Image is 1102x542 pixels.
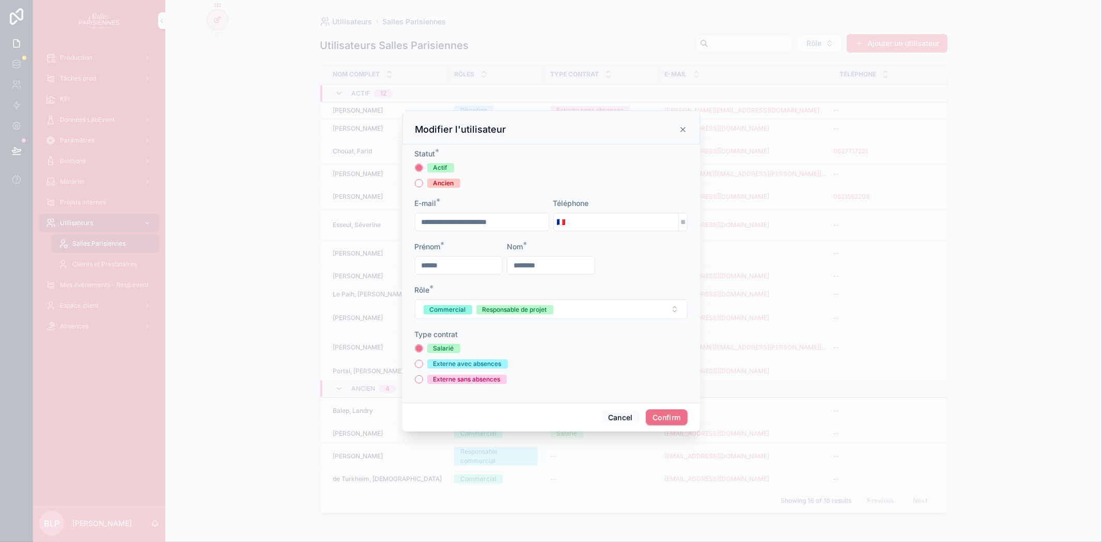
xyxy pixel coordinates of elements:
[415,330,458,339] span: Type contrat
[415,285,430,294] span: Rôle
[415,123,506,136] h3: Modifier l'utilisateur
[483,305,547,314] div: Responsable de projet
[433,179,454,188] div: Ancien
[415,299,688,319] button: Select Button
[646,409,687,426] button: Confirm
[476,304,553,314] button: Unselect RESPONSABLE_DE_PROJET
[601,409,640,426] button: Cancel
[554,213,569,231] button: Select Button
[430,305,466,314] div: Commercial
[433,375,501,384] div: Externe sans absences
[433,344,454,353] div: Salarié
[433,163,448,172] div: Actif
[553,199,589,208] span: Téléphone
[415,199,437,208] span: E-mail
[557,217,566,227] span: 🇫🇷
[507,242,523,251] span: Nom
[433,359,502,369] div: Externe avec absences
[415,149,436,158] span: Statut
[424,304,472,314] button: Unselect COMMERCIAL
[415,242,441,251] span: Prénom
